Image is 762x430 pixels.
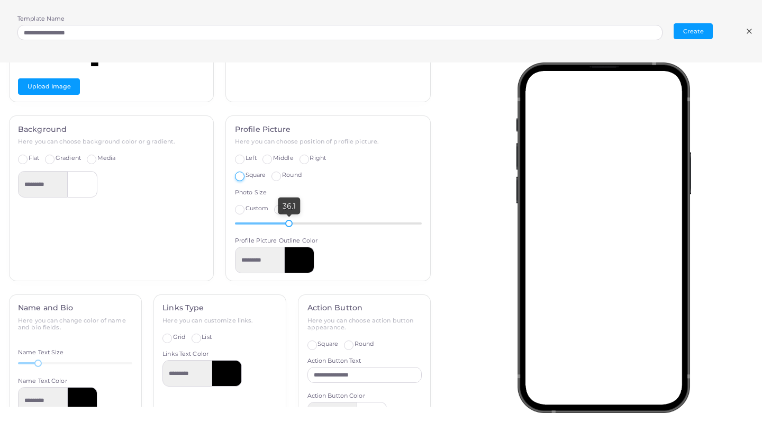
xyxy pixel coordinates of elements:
[18,125,205,134] h4: Background
[162,317,277,324] h6: Here you can customize links.
[282,171,302,178] span: Round
[235,125,422,134] h4: Profile Picture
[307,303,422,312] h4: Action Button
[246,154,257,162] span: Left
[235,237,317,245] label: Profile Picture Outline Color
[29,154,39,162] span: Flat
[235,138,422,145] h6: Here you can choose position of profile picture.
[162,303,277,312] h4: Links Type
[18,78,80,94] button: Upload Image
[18,377,67,386] label: Name Text Color
[273,154,294,162] span: Middle
[235,189,267,197] label: Photo Size
[355,340,374,347] span: Round
[173,333,185,341] span: Grid
[18,138,205,145] h6: Here you can choose background color or gradient.
[246,204,269,212] span: Custom
[307,357,361,365] label: Action Button Text
[18,317,132,331] h6: Here you can change color of name and bio fields.
[307,317,422,331] h6: Here you can choose action button appearance.
[18,303,132,312] h4: Name and Bio
[246,171,266,178] span: Square
[162,350,208,359] label: Links Text Color
[97,154,116,162] span: Media
[17,15,65,23] label: Template Name
[307,392,365,400] label: Action Button Color
[18,348,64,357] label: Name Text Size
[56,154,81,162] span: Gradient
[674,23,713,39] button: Create
[317,340,338,347] span: Square
[283,201,296,211] span: 36.1
[310,154,326,162] span: Right
[202,333,211,341] span: List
